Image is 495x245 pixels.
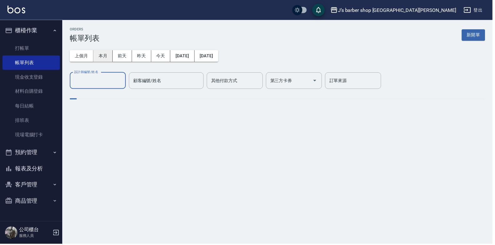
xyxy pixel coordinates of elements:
[3,145,60,161] button: 預約管理
[3,23,60,39] button: 櫃檯作業
[339,6,458,14] div: J’s barber shop [GEOGRAPHIC_DATA][PERSON_NAME]
[94,50,113,62] button: 本月
[3,41,60,56] a: 打帳單
[464,32,487,38] a: 新開單
[311,76,321,86] button: Open
[171,50,195,62] button: [DATE]
[3,56,60,70] a: 帳單列表
[152,50,171,62] button: 今天
[113,50,133,62] button: 前天
[70,50,94,62] button: 上個月
[329,4,461,17] button: J’s barber shop [GEOGRAPHIC_DATA][PERSON_NAME]
[5,227,18,240] img: Person
[3,70,60,85] a: 現金收支登錄
[3,114,60,128] a: 排班表
[70,28,100,32] h2: ORDERS
[3,194,60,210] button: 商品管理
[70,34,100,43] h3: 帳單列表
[19,228,51,234] h5: 公司櫃台
[3,85,60,99] a: 材料自購登錄
[3,161,60,178] button: 報表及分析
[463,4,487,16] button: 登出
[464,29,487,41] button: 新開單
[3,128,60,143] a: 現場電腦打卡
[8,6,25,13] img: Logo
[196,50,219,62] button: [DATE]
[3,99,60,114] a: 每日結帳
[133,50,152,62] button: 昨天
[19,234,51,240] p: 服務人員
[74,70,99,75] label: 設計師編號/姓名
[314,4,326,16] button: save
[3,177,60,194] button: 客戶管理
